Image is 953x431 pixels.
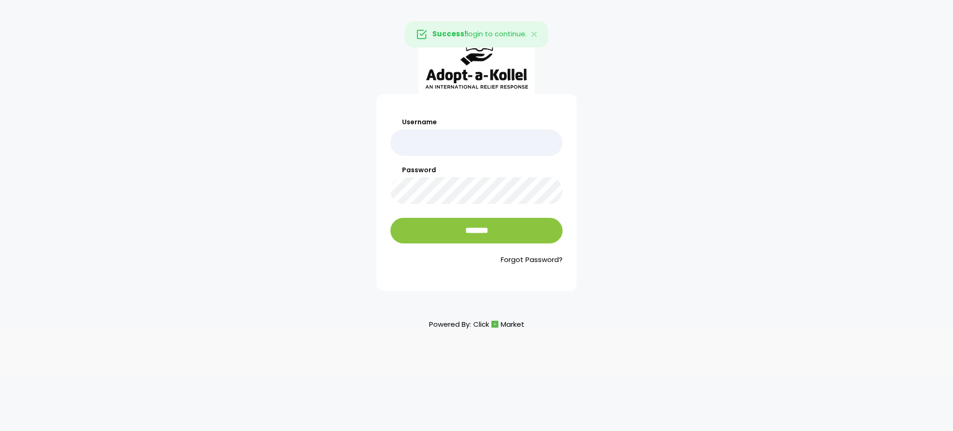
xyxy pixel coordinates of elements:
[521,22,548,47] button: Close
[491,321,498,328] img: cm_icon.png
[390,165,563,175] label: Password
[390,117,563,127] label: Username
[473,318,524,330] a: ClickMarket
[432,29,467,39] strong: Success!
[418,27,535,94] img: aak_logo_sm.jpeg
[429,318,524,330] p: Powered By:
[390,255,563,265] a: Forgot Password?
[405,21,548,47] div: login to continue.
